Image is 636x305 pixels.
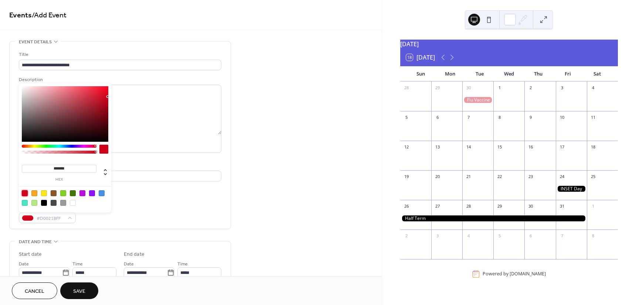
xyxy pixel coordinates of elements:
div: Thu [524,67,553,81]
div: #B8E986 [31,200,37,206]
div: 8 [589,232,597,240]
span: Date and time [19,238,52,246]
div: Location [19,162,220,170]
div: 9 [527,114,535,122]
div: 26 [402,202,411,211]
div: Flu Vaccine Day [462,97,493,103]
div: Powered by [483,271,546,277]
div: 27 [433,202,442,211]
span: Time [72,260,83,268]
div: 3 [433,232,442,240]
div: 13 [433,143,442,151]
div: 30 [465,84,473,92]
div: #000000 [41,200,47,206]
div: #F8E71C [41,190,47,196]
span: #D0021BFF [37,215,64,222]
div: #4A4A4A [51,200,57,206]
div: 30 [527,202,535,211]
span: / Add Event [32,8,67,23]
div: #417505 [70,190,76,196]
div: INSET Day [556,186,587,192]
div: Description [19,76,220,84]
div: 28 [402,84,411,92]
div: #8B572A [51,190,57,196]
div: 28 [465,202,473,211]
div: 1 [496,84,504,92]
div: 16 [527,143,535,151]
div: 8 [496,114,504,122]
div: 23 [527,173,535,181]
div: 7 [558,232,566,240]
div: 2 [402,232,411,240]
span: Date [19,260,29,268]
div: #BD10E0 [79,190,85,196]
div: [DATE] [400,40,618,48]
div: 22 [496,173,504,181]
div: 5 [496,232,504,240]
button: Cancel [12,282,57,299]
div: #7ED321 [60,190,66,196]
div: 10 [558,114,566,122]
div: Fri [553,67,583,81]
div: 29 [433,84,442,92]
div: Tue [465,67,494,81]
div: Half Term [400,215,587,222]
div: 19 [402,173,411,181]
span: Event details [19,38,52,46]
div: 21 [465,173,473,181]
div: Mon [435,67,465,81]
span: Time [177,260,188,268]
div: 6 [433,114,442,122]
a: Events [9,8,32,23]
div: 18 [589,143,597,151]
label: hex [22,178,96,182]
div: 11 [589,114,597,122]
div: 25 [589,173,597,181]
div: 31 [558,202,566,211]
div: Wed [494,67,524,81]
div: Start date [19,251,42,258]
div: #FFFFFF [70,200,76,206]
div: #9013FE [89,190,95,196]
div: 6 [527,232,535,240]
div: 4 [589,84,597,92]
div: 3 [558,84,566,92]
a: [DOMAIN_NAME] [510,271,546,277]
span: Date [124,260,134,268]
div: 2 [527,84,535,92]
div: 15 [496,143,504,151]
div: 1 [589,202,597,211]
button: Save [60,282,98,299]
div: Sun [406,67,436,81]
div: 14 [465,143,473,151]
div: 17 [558,143,566,151]
div: End date [124,251,144,258]
div: 24 [558,173,566,181]
div: 5 [402,114,411,122]
div: 29 [496,202,504,211]
span: Save [73,288,85,295]
div: #50E3C2 [22,200,28,206]
span: Cancel [25,288,44,295]
div: 7 [465,114,473,122]
div: #4A90E2 [99,190,105,196]
div: 20 [433,173,442,181]
div: 4 [465,232,473,240]
div: 12 [402,143,411,151]
div: #F5A623 [31,190,37,196]
div: #9B9B9B [60,200,66,206]
div: Title [19,51,220,58]
div: #D0021B [22,190,28,196]
div: Sat [582,67,612,81]
button: 18[DATE] [404,52,438,63]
